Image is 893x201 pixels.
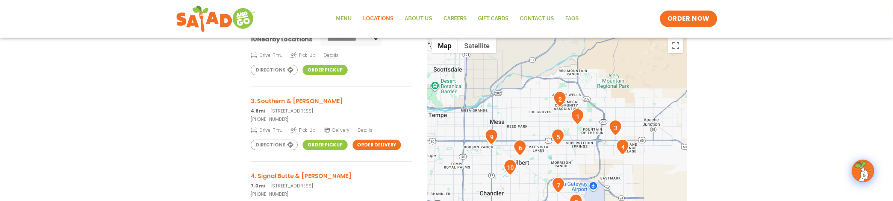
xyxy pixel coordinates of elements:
img: new-SAG-logo-768×292 [176,4,255,34]
a: Directions [251,65,298,75]
div: Nearby Locations [251,35,312,44]
div: 10 [504,159,517,175]
a: Locations [357,10,399,27]
h3: 4. Signal Butte & [PERSON_NAME] [251,171,412,181]
a: FAQs [560,10,584,27]
div: 5 [551,129,565,145]
div: 4 [616,139,629,155]
span: Pick-Up [291,51,316,59]
nav: Menu [330,10,584,27]
button: Toggle fullscreen view [668,38,683,53]
p: [STREET_ADDRESS] [251,183,412,189]
a: 4. Signal Butte & [PERSON_NAME] 7.0mi[STREET_ADDRESS] [251,171,412,189]
span: ORDER NOW [667,14,710,23]
p: [STREET_ADDRESS] [251,108,412,114]
a: Menu [330,10,357,27]
div: 9 [485,129,498,145]
strong: 4.8mi [251,108,265,114]
span: Details [357,127,372,133]
strong: 7.0mi [251,183,265,189]
a: GIFT CARDS [472,10,514,27]
span: 10 [251,35,257,44]
a: About Us [399,10,438,27]
a: Contact Us [514,10,560,27]
a: Drive-Thru Pick-Up Delivery Details [251,124,412,134]
a: Directions [251,140,298,150]
div: 2 [553,91,566,107]
div: 6 [513,140,527,156]
span: Delivery [324,127,350,134]
a: Order Pickup [303,140,347,150]
span: Details [324,52,339,58]
div: 3 [609,120,622,136]
a: Order Delivery [353,140,401,150]
a: [PHONE_NUMBER] [251,116,412,123]
button: Show satellite imagery [458,38,496,53]
a: [PHONE_NUMBER] [251,191,412,198]
a: Drive-Thru Pick-Up Details [251,49,412,59]
img: wpChatIcon [852,160,873,181]
a: ORDER NOW [660,11,717,27]
span: Drive-Thru [251,51,283,59]
h3: 3. Southern & [PERSON_NAME] [251,96,412,106]
a: 3. Southern & [PERSON_NAME] 4.8mi[STREET_ADDRESS] [251,96,412,114]
span: Drive-Thru [251,126,283,134]
span: Pick-Up [291,126,316,134]
div: 1 [571,108,584,125]
div: 7 [552,177,565,193]
a: Order Pickup [303,65,347,75]
a: Careers [438,10,472,27]
button: Show street map [431,38,458,53]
